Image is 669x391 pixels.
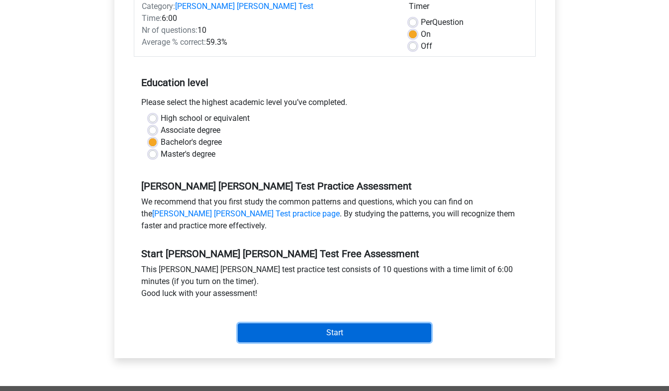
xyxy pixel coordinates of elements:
[152,209,340,218] a: [PERSON_NAME] [PERSON_NAME] Test practice page
[161,148,215,160] label: Master's degree
[141,73,528,93] h5: Education level
[134,196,536,236] div: We recommend that you first study the common patterns and questions, which you can find on the . ...
[134,24,401,36] div: 10
[175,1,313,11] a: [PERSON_NAME] [PERSON_NAME] Test
[141,180,528,192] h5: [PERSON_NAME] [PERSON_NAME] Test Practice Assessment
[409,0,528,16] div: Timer
[421,17,432,27] span: Per
[421,40,432,52] label: Off
[421,16,464,28] label: Question
[238,323,431,342] input: Start
[141,248,528,260] h5: Start [PERSON_NAME] [PERSON_NAME] Test Free Assessment
[134,36,401,48] div: 59.3%
[134,264,536,303] div: This [PERSON_NAME] [PERSON_NAME] test practice test consists of 10 questions with a time limit of...
[142,1,175,11] span: Category:
[134,12,401,24] div: 6:00
[142,25,197,35] span: Nr of questions:
[161,112,250,124] label: High school or equivalent
[161,136,222,148] label: Bachelor's degree
[161,124,220,136] label: Associate degree
[134,97,536,112] div: Please select the highest academic level you’ve completed.
[142,37,206,47] span: Average % correct:
[142,13,162,23] span: Time:
[421,28,431,40] label: On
